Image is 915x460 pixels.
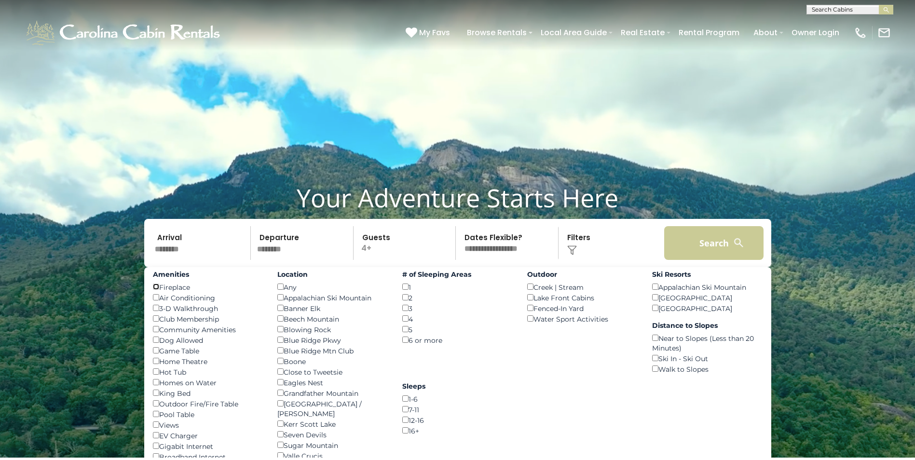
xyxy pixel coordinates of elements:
div: 12-16 [402,415,513,425]
div: Game Table [153,345,263,356]
img: filter--v1.png [567,245,577,255]
div: Any [277,282,388,292]
div: 3-D Walkthrough [153,303,263,313]
p: 4+ [356,226,456,260]
div: Air Conditioning [153,292,263,303]
div: Boone [277,356,388,366]
div: Lake Front Cabins [527,292,638,303]
div: EV Charger [153,430,263,441]
div: 4 [402,313,513,324]
div: Appalachian Ski Mountain [277,292,388,303]
div: Kerr Scott Lake [277,419,388,429]
span: My Favs [419,27,450,39]
label: Location [277,270,388,279]
div: Blue Ridge Mtn Club [277,345,388,356]
div: Homes on Water [153,377,263,388]
div: [GEOGRAPHIC_DATA] [652,303,763,313]
label: Ski Resorts [652,270,763,279]
div: Banner Elk [277,303,388,313]
div: [GEOGRAPHIC_DATA] [652,292,763,303]
div: Close to Tweetsie [277,366,388,377]
div: Seven Devils [277,429,388,440]
div: Ski In - Ski Out [652,353,763,364]
div: 1-6 [402,393,513,404]
div: Blue Ridge Pkwy [277,335,388,345]
img: phone-regular-white.png [854,26,867,40]
button: Search [664,226,764,260]
div: Walk to Slopes [652,364,763,374]
div: 2 [402,292,513,303]
label: Amenities [153,270,263,279]
div: Creek | Stream [527,282,638,292]
div: Club Membership [153,313,263,324]
div: Views [153,419,263,430]
div: 1 [402,282,513,292]
img: search-regular-white.png [733,237,745,249]
a: Owner Login [787,24,844,41]
a: My Favs [406,27,452,39]
div: Appalachian Ski Mountain [652,282,763,292]
div: Community Amenities [153,324,263,335]
img: White-1-1-2.png [24,18,224,47]
div: Beech Mountain [277,313,388,324]
div: Gigabit Internet [153,441,263,451]
a: Rental Program [674,24,744,41]
div: Fireplace [153,282,263,292]
label: Outdoor [527,270,638,279]
label: # of Sleeping Areas [402,270,513,279]
div: Hot Tub [153,366,263,377]
div: King Bed [153,388,263,398]
a: Real Estate [616,24,669,41]
div: Fenced-In Yard [527,303,638,313]
label: Distance to Slopes [652,321,763,330]
div: Water Sport Activities [527,313,638,324]
a: Local Area Guide [536,24,612,41]
h1: Your Adventure Starts Here [7,183,908,213]
a: About [749,24,782,41]
img: mail-regular-white.png [877,26,891,40]
div: Dog Allowed [153,335,263,345]
a: Browse Rentals [462,24,532,41]
div: Outdoor Fire/Fire Table [153,398,263,409]
div: 7-11 [402,404,513,415]
div: Near to Slopes (Less than 20 Minutes) [652,333,763,353]
div: [GEOGRAPHIC_DATA] / [PERSON_NAME] [277,398,388,419]
label: Sleeps [402,381,513,391]
div: Blowing Rock [277,324,388,335]
div: Sugar Mountain [277,440,388,450]
div: 6 or more [402,335,513,345]
div: 16+ [402,425,513,436]
div: Pool Table [153,409,263,419]
div: Eagles Nest [277,377,388,388]
div: 5 [402,324,513,335]
div: Home Theatre [153,356,263,366]
div: Grandfather Mountain [277,388,388,398]
div: 3 [402,303,513,313]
